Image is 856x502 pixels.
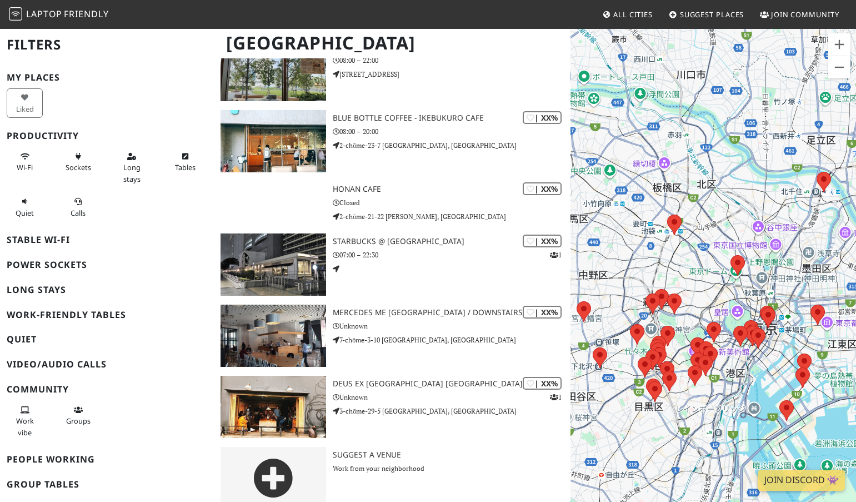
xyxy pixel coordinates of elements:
button: Wi-Fi [7,147,43,177]
a: Blue Bottle Coffee - Ikebukuro Cafe | XX% Blue Bottle Coffee - Ikebukuro Cafe 08:00 – 20:00 2-chō... [214,110,570,172]
a: Deus Ex Machina Cafe Harajuku | XX% 1 Deus Ex [GEOGRAPHIC_DATA] [GEOGRAPHIC_DATA] Unknown 3-chōme... [214,376,570,438]
h3: Honan Cafe [333,185,570,194]
h3: Quiet [7,334,207,345]
button: 缩小 [828,56,850,78]
button: Calls [60,192,96,222]
button: Tables [167,147,203,177]
h3: Deus Ex [GEOGRAPHIC_DATA] [GEOGRAPHIC_DATA] [333,379,570,389]
p: 7-chōme-3-10 [GEOGRAPHIC_DATA], [GEOGRAPHIC_DATA] [333,335,570,345]
p: Work from your neighborhood [333,463,570,474]
div: | XX% [523,306,562,319]
span: Video/audio calls [71,208,86,218]
p: Unknown [333,321,570,331]
h3: Video/audio calls [7,359,207,370]
a: Join Community [755,4,844,24]
a: All Cities [598,4,657,24]
div: | XX% [523,235,562,247]
span: Quiet [16,208,34,218]
a: Suggest Places [664,4,749,24]
span: Laptop [26,8,62,20]
p: 07:00 – 22:30 [333,250,570,260]
span: Power sockets [66,162,91,172]
p: 2-chōme-23-7 [GEOGRAPHIC_DATA], [GEOGRAPHIC_DATA] [333,140,570,151]
span: Long stays [123,162,141,183]
p: 1 [550,392,562,402]
span: Work-friendly tables [175,162,196,172]
p: 3-chōme-29-5 [GEOGRAPHIC_DATA], [GEOGRAPHIC_DATA] [333,406,570,416]
h3: Power sockets [7,260,207,270]
img: Mercedes me Tokyo / DOWNSTAIRS COFFEE [221,305,326,367]
p: Unknown [333,392,570,402]
img: LaptopFriendly [9,7,22,21]
div: | XX% [523,111,562,124]
button: Groups [60,401,96,430]
div: | XX% [523,182,562,195]
a: Starbucks @ Shinjuku Southern Terrace | XX% 1 Starbucks @ [GEOGRAPHIC_DATA] 07:00 – 22:30 [214,233,570,296]
h3: Blue Bottle Coffee - Ikebukuro Cafe [333,113,570,123]
h3: Group tables [7,479,207,490]
h3: Work-friendly tables [7,310,207,320]
h3: Community [7,384,207,395]
h3: Mercedes me [GEOGRAPHIC_DATA] / DOWNSTAIRS COFFEE [333,308,570,317]
p: 1 [550,250,562,260]
h3: My Places [7,72,207,83]
a: LaptopFriendly LaptopFriendly [9,5,109,24]
h3: Long stays [7,285,207,295]
p: 2-chōme-21-22 [PERSON_NAME], [GEOGRAPHIC_DATA] [333,211,570,222]
h3: People working [7,454,207,465]
p: [STREET_ADDRESS] [333,69,570,79]
img: Blue Bottle Coffee - Ikebukuro Cafe [221,110,326,172]
a: Mercedes me Tokyo / DOWNSTAIRS COFFEE | XX% Mercedes me [GEOGRAPHIC_DATA] / DOWNSTAIRS COFFEE Unk... [214,305,570,367]
p: Closed [333,197,570,208]
span: Suggest Places [680,9,744,19]
button: Quiet [7,192,43,222]
img: Starbucks @ Shinjuku Southern Terrace [221,233,326,296]
h3: Productivity [7,131,207,141]
span: All Cities [613,9,653,19]
button: Work vibe [7,401,43,441]
h1: [GEOGRAPHIC_DATA] [217,28,568,58]
button: Long stays [114,147,150,188]
h2: Filters [7,28,207,62]
h3: Stable Wi-Fi [7,235,207,245]
span: Friendly [64,8,108,20]
span: People working [16,416,34,437]
span: Stable Wi-Fi [17,162,33,172]
p: 08:00 – 20:00 [333,126,570,137]
div: | XX% [523,377,562,390]
a: | XX% Honan Cafe Closed 2-chōme-21-22 [PERSON_NAME], [GEOGRAPHIC_DATA] [214,181,570,225]
span: Join Community [771,9,839,19]
span: Group tables [66,416,91,426]
img: Deus Ex Machina Cafe Harajuku [221,376,326,438]
button: Sockets [60,147,96,177]
button: 放大 [828,33,850,56]
h3: Suggest a Venue [333,450,570,460]
h3: Starbucks @ [GEOGRAPHIC_DATA] [333,237,570,246]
